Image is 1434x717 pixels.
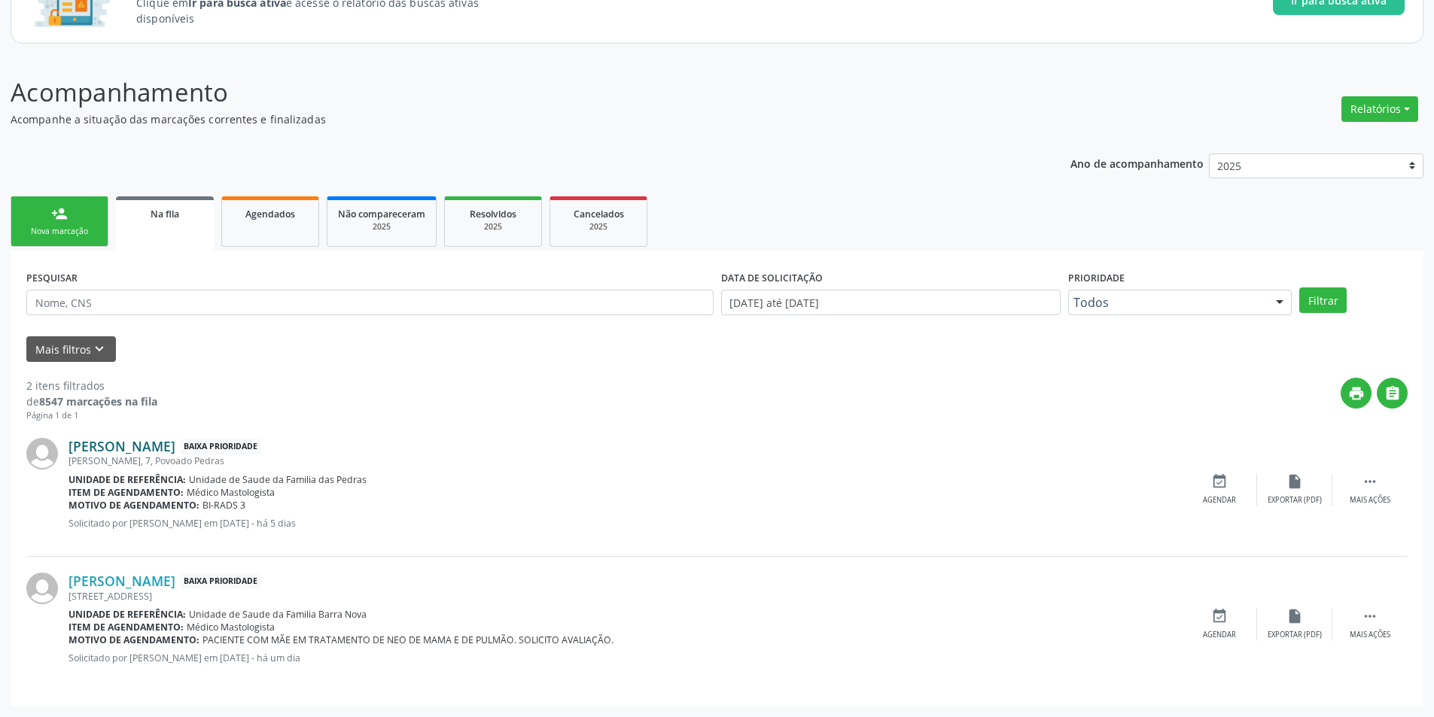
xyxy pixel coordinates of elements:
[1377,378,1408,409] button: 
[189,608,367,621] span: Unidade de Saude da Familia Barra Nova
[187,486,275,499] span: Médico Mastologista
[1068,266,1125,290] label: Prioridade
[26,409,157,422] div: Página 1 de 1
[1070,153,1204,172] p: Ano de acompanhamento
[1211,473,1228,490] i: event_available
[69,590,1182,603] div: [STREET_ADDRESS]
[26,438,58,469] img: img
[455,221,531,232] div: 2025
[22,226,97,237] div: Nova marcação
[189,473,367,486] span: Unidade de Saude da Familia das Pedras
[69,473,186,486] b: Unidade de referência:
[69,438,175,454] a: [PERSON_NAME]
[91,341,108,357] i: keyboard_arrow_down
[1341,378,1372,409] button: print
[1299,287,1347,313] button: Filtrar
[1350,495,1390,506] div: Mais ações
[1286,608,1303,624] i: insert_drive_file
[245,208,295,220] span: Agendados
[69,499,199,512] b: Motivo de agendamento:
[187,621,275,633] span: Médico Mastologista
[69,621,184,633] b: Item de agendamento:
[721,266,823,290] label: DATA DE SOLICITAÇÃO
[202,633,613,646] span: PACIENTE COM MÃE EM TRATAMENTO DE NEO DE MAMA E DE PULMÃO. SOLICITO AVALIAÇÃO.
[1384,385,1401,402] i: 
[202,499,245,512] span: BI-RADS 3
[26,266,78,290] label: PESQUISAR
[1211,608,1228,624] i: event_available
[181,573,260,589] span: Baixa Prioridade
[69,573,175,589] a: [PERSON_NAME]
[69,486,184,499] b: Item de agendamento:
[69,517,1182,530] p: Solicitado por [PERSON_NAME] em [DATE] - há 5 dias
[69,608,186,621] b: Unidade de referência:
[721,290,1061,315] input: Selecione um intervalo
[1362,473,1378,490] i: 
[151,208,179,220] span: Na fila
[1203,495,1236,506] div: Agendar
[561,221,636,232] div: 2025
[11,74,1000,111] p: Acompanhamento
[1268,630,1322,640] div: Exportar (PDF)
[26,378,157,393] div: 2 itens filtrados
[26,336,116,363] button: Mais filtroskeyboard_arrow_down
[11,111,1000,127] p: Acompanhe a situação das marcações correntes e finalizadas
[1268,495,1322,506] div: Exportar (PDF)
[1350,630,1390,640] div: Mais ações
[338,208,425,220] span: Não compareceram
[26,393,157,409] div: de
[338,221,425,232] div: 2025
[69,454,1182,467] div: [PERSON_NAME], 7, Povoado Pedras
[470,208,516,220] span: Resolvidos
[181,439,260,454] span: Baixa Prioridade
[69,652,1182,664] p: Solicitado por [PERSON_NAME] em [DATE] - há um dia
[26,573,58,604] img: img
[51,205,68,222] div: person_add
[574,208,624,220] span: Cancelados
[1362,608,1378,624] i: 
[69,633,199,646] b: Motivo de agendamento:
[1286,473,1303,490] i: insert_drive_file
[1073,295,1261,310] span: Todos
[1341,96,1418,122] button: Relatórios
[1348,385,1365,402] i: print
[1203,630,1236,640] div: Agendar
[26,290,714,315] input: Nome, CNS
[39,394,157,409] strong: 8547 marcações na fila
